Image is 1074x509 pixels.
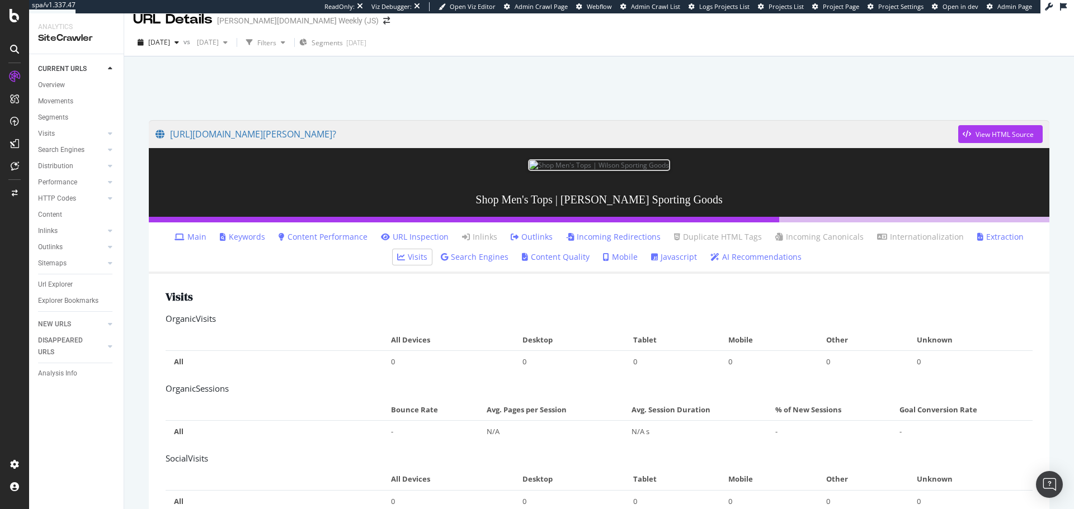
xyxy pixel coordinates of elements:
[625,468,720,490] td: Tablet
[891,421,1033,443] td: -
[38,128,105,140] a: Visits
[976,130,1034,139] div: View HTML Source
[997,2,1032,11] span: Admin Page
[149,182,1049,217] h3: Shop Men's Tops | [PERSON_NAME] Sporting Goods
[166,454,1033,463] h3: Social Visits
[38,258,105,269] a: Sitemaps
[148,37,170,47] span: 2025 Sep. 28th
[383,468,515,490] td: All Devices
[625,351,720,373] td: 0
[38,63,105,75] a: CURRENT URLS
[38,318,105,330] a: NEW URLS
[818,468,909,490] td: Other
[878,2,924,11] span: Project Settings
[371,2,412,11] div: Viz Debugger:
[38,160,105,172] a: Distribution
[566,231,661,242] a: Incoming Redirections
[38,241,63,253] div: Outlinks
[383,329,515,351] td: All Devices
[38,63,87,75] div: CURRENT URLS
[38,193,76,204] div: HTTP Codes
[818,329,909,351] td: Other
[38,368,116,379] a: Analysis Info
[183,37,192,46] span: vs
[175,231,206,242] a: Main
[383,399,478,421] td: Bounce Rate
[38,32,115,45] div: SiteCrawler
[38,177,77,188] div: Performance
[166,384,1033,393] h3: Organic Sessions
[623,399,767,421] td: Avg. Session Duration
[977,231,1024,242] a: Extraction
[767,399,891,421] td: % of New Sessions
[38,144,105,156] a: Search Engines
[812,2,859,11] a: Project Page
[823,2,859,11] span: Project Page
[312,38,343,47] span: Segments
[720,351,817,373] td: 0
[217,15,379,26] div: [PERSON_NAME][DOMAIN_NAME] Weekly (JS)
[38,241,105,253] a: Outlinks
[346,38,366,47] div: [DATE]
[38,22,115,32] div: Analytics
[38,258,67,269] div: Sitemaps
[381,231,449,242] a: URL Inspection
[699,2,750,11] span: Logs Projects List
[651,251,697,263] a: Javascript
[439,2,496,11] a: Open Viz Editor
[576,2,612,11] a: Webflow
[987,2,1032,11] a: Admin Page
[514,329,625,351] td: Desktop
[38,79,65,91] div: Overview
[462,231,497,242] a: Inlinks
[257,38,276,47] div: Filters
[625,329,720,351] td: Tablet
[38,96,73,107] div: Movements
[943,2,978,11] span: Open in dev
[38,225,58,237] div: Inlinks
[908,351,1033,373] td: 0
[441,251,508,263] a: Search Engines
[623,421,767,443] td: N/A s
[38,368,77,379] div: Analysis Info
[710,251,802,263] a: AI Recommendations
[631,2,680,11] span: Admin Crawl List
[383,421,478,443] td: -
[514,351,625,373] td: 0
[720,468,817,490] td: Mobile
[478,421,624,443] td: N/A
[587,2,612,11] span: Webflow
[932,2,978,11] a: Open in dev
[38,112,116,123] a: Segments
[620,2,680,11] a: Admin Crawl List
[450,2,496,11] span: Open Viz Editor
[720,329,817,351] td: Mobile
[891,399,1033,421] td: Goal Conversion Rate
[38,225,105,237] a: Inlinks
[166,351,383,373] td: All
[166,291,1033,303] h2: Visits
[38,279,73,291] div: Url Explorer
[504,2,568,11] a: Admin Crawl Page
[38,160,73,172] div: Distribution
[299,34,366,51] button: Segments[DATE]
[133,10,213,29] div: URL Details
[522,251,590,263] a: Content Quality
[908,329,1033,351] td: Unknown
[279,231,368,242] a: Content Performance
[220,231,265,242] a: Keywords
[38,128,55,140] div: Visits
[324,2,355,11] div: ReadOnly:
[156,120,958,148] a: [URL][DOMAIN_NAME][PERSON_NAME]?
[38,144,84,156] div: Search Engines
[38,177,105,188] a: Performance
[528,159,670,171] img: Shop Men's Tops | Wilson Sporting Goods
[767,421,891,443] td: -
[133,34,183,51] button: [DATE]
[38,193,105,204] a: HTTP Codes
[38,318,71,330] div: NEW URLS
[383,351,515,373] td: 0
[868,2,924,11] a: Project Settings
[758,2,804,11] a: Projects List
[1036,471,1063,498] div: Open Intercom Messenger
